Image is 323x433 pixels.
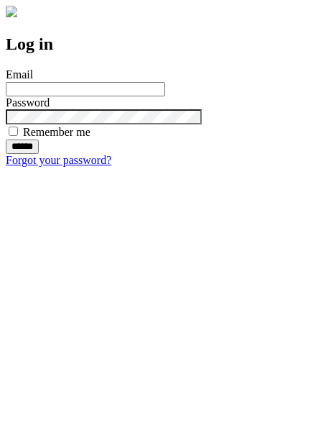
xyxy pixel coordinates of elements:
label: Remember me [23,126,90,138]
label: Password [6,96,50,109]
label: Email [6,68,33,81]
a: Forgot your password? [6,154,111,166]
h2: Log in [6,35,317,54]
img: logo-4e3dc11c47720685a147b03b5a06dd966a58ff35d612b21f08c02c0306f2b779.png [6,6,17,17]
